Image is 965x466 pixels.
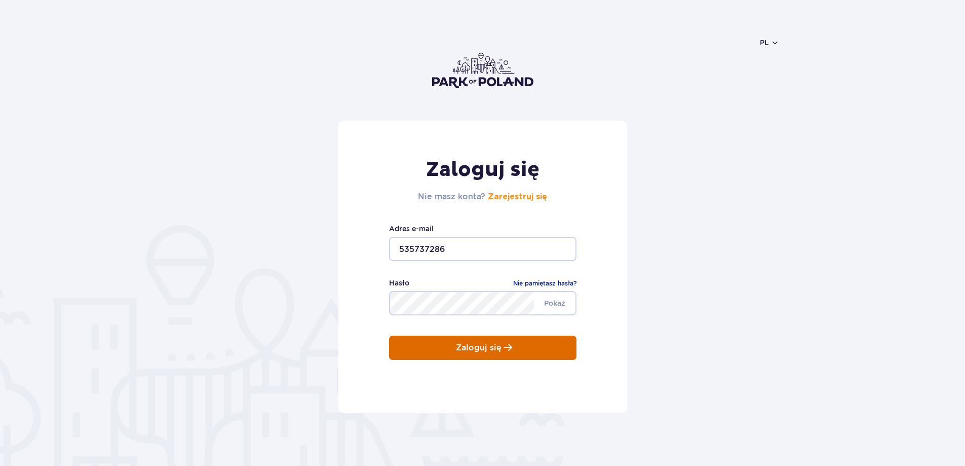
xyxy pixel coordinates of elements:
h2: Nie masz konta? [418,191,547,203]
span: Pokaż [534,293,575,314]
a: Nie pamiętasz hasła? [513,278,576,289]
h1: Zaloguj się [418,157,547,183]
input: Wpisz swój adres e-mail [389,237,576,261]
label: Hasło [389,277,409,289]
a: Zarejestruj się [488,193,547,201]
img: Park of Poland logo [432,53,533,88]
label: Adres e-mail [389,223,576,234]
button: pl [760,38,779,48]
button: Zaloguj się [389,336,576,360]
p: Zaloguj się [456,343,501,352]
